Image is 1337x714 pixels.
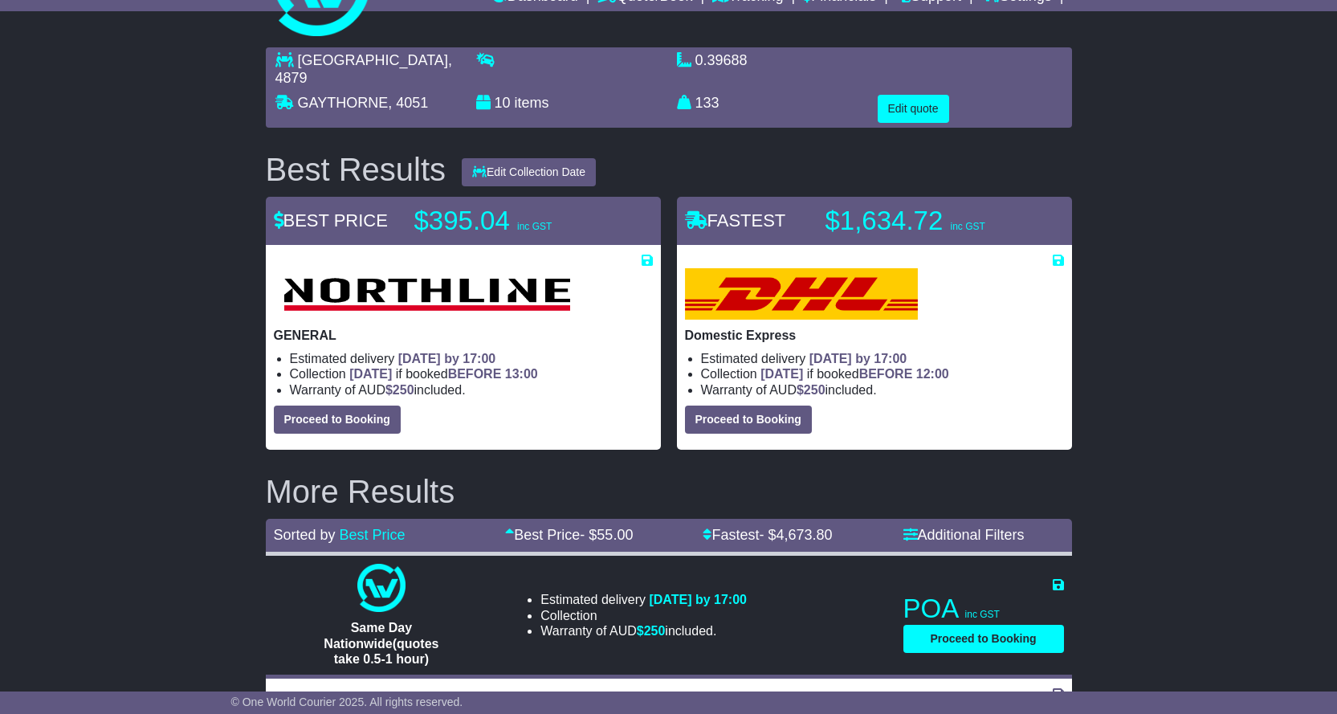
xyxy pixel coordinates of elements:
[274,268,580,320] img: Northline Distribution: GENERAL
[290,351,653,366] li: Estimated delivery
[701,366,1064,381] li: Collection
[517,221,552,232] span: inc GST
[274,328,653,343] p: GENERAL
[703,527,832,543] a: Fastest- $4,673.80
[290,366,653,381] li: Collection
[274,210,388,231] span: BEST PRICE
[644,624,666,638] span: 250
[825,205,1026,237] p: $1,634.72
[760,527,833,543] span: - $
[274,527,336,543] span: Sorted by
[649,593,747,606] span: [DATE] by 17:00
[462,158,596,186] button: Edit Collection Date
[393,383,414,397] span: 250
[903,625,1064,653] button: Proceed to Booking
[878,95,949,123] button: Edit quote
[324,621,438,665] span: Same Day Nationwide(quotes take 0.5-1 hour)
[349,367,537,381] span: if booked
[298,95,389,111] span: GAYTHORNE
[290,382,653,398] li: Warranty of AUD included.
[275,52,452,86] span: , 4879
[274,406,401,434] button: Proceed to Booking
[685,328,1064,343] p: Domestic Express
[777,527,833,543] span: 4,673.80
[505,367,538,381] span: 13:00
[903,593,1064,625] p: POA
[340,527,406,543] a: Best Price
[231,696,463,708] span: © One World Courier 2025. All rights reserved.
[701,351,1064,366] li: Estimated delivery
[685,406,812,434] button: Proceed to Booking
[695,52,748,68] span: 0.39688
[515,95,549,111] span: items
[760,367,803,381] span: [DATE]
[540,623,747,639] li: Warranty of AUD included.
[760,367,948,381] span: if booked
[580,527,633,543] span: - $
[916,367,949,381] span: 12:00
[349,367,392,381] span: [DATE]
[266,474,1072,509] h2: More Results
[950,221,984,232] span: inc GST
[540,608,747,623] li: Collection
[903,527,1025,543] a: Additional Filters
[385,383,414,397] span: $
[637,624,666,638] span: $
[701,382,1064,398] li: Warranty of AUD included.
[597,527,633,543] span: 55.00
[540,592,747,607] li: Estimated delivery
[804,383,825,397] span: 250
[809,352,907,365] span: [DATE] by 17:00
[859,367,913,381] span: BEFORE
[695,95,719,111] span: 133
[388,95,428,111] span: , 4051
[258,152,454,187] div: Best Results
[495,95,511,111] span: 10
[414,205,615,237] p: $395.04
[448,367,502,381] span: BEFORE
[797,383,825,397] span: $
[298,52,448,68] span: [GEOGRAPHIC_DATA]
[685,210,786,231] span: FASTEST
[505,527,633,543] a: Best Price- $55.00
[685,268,918,320] img: DHL: Domestic Express
[398,352,496,365] span: [DATE] by 17:00
[357,564,406,612] img: One World Courier: Same Day Nationwide(quotes take 0.5-1 hour)
[965,609,1000,620] span: inc GST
